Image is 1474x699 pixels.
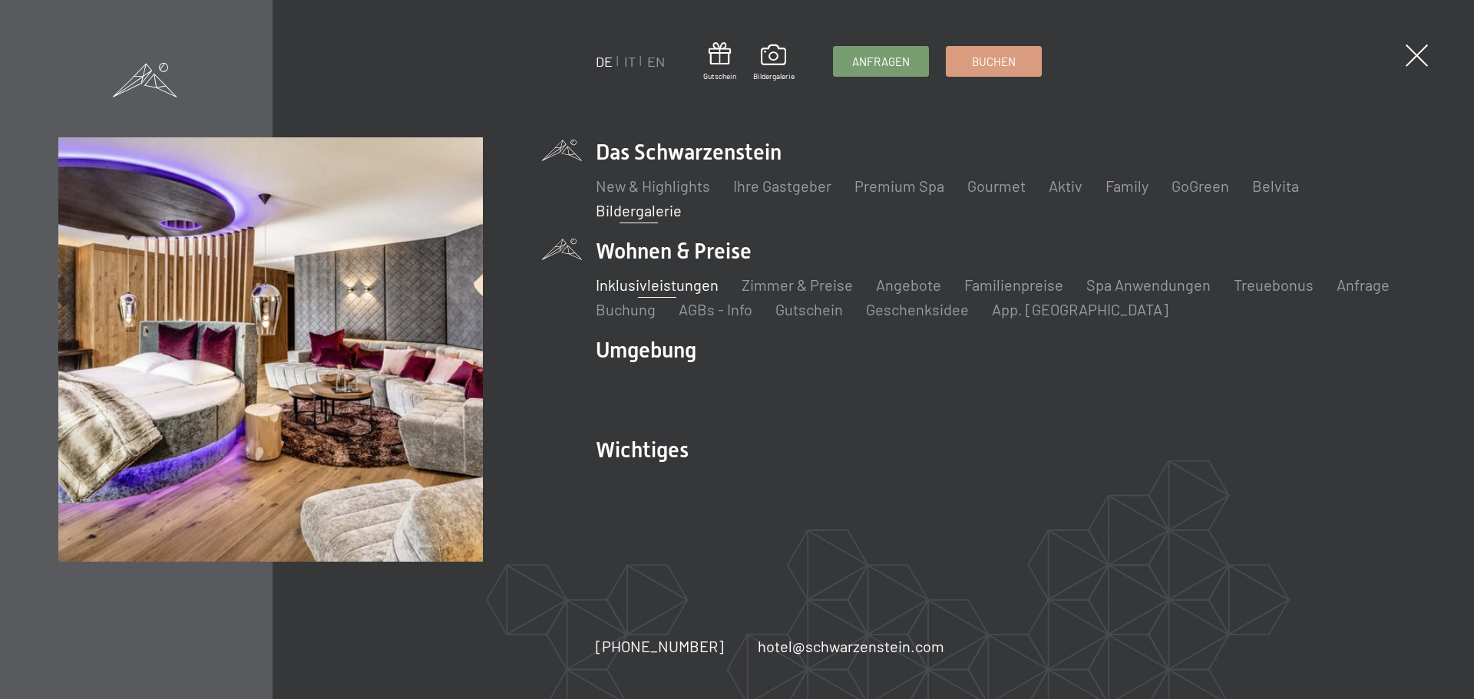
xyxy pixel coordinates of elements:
a: GoGreen [1172,176,1229,195]
a: New & Highlights [596,176,710,195]
a: Anfrage [1337,275,1390,294]
a: Gutschein [703,42,736,81]
a: Gourmet [967,176,1026,195]
a: hotel@schwarzenstein.com [758,635,944,657]
a: EN [647,53,665,70]
a: Geschenksidee [866,300,969,318]
a: Buchen [947,47,1041,76]
a: Ihre Gastgeber [733,176,831,195]
a: Family [1105,176,1148,195]
a: IT [624,53,636,70]
a: Inklusivleistungen [596,275,719,294]
a: Belvita [1252,176,1299,195]
a: Zimmer & Preise [742,275,853,294]
a: Premium Spa [854,176,944,195]
a: Spa Anwendungen [1086,275,1211,294]
a: DE [596,53,613,70]
a: Angebote [876,275,941,294]
a: App. [GEOGRAPHIC_DATA] [992,300,1168,318]
a: Treuebonus [1234,275,1314,294]
span: Anfragen [852,54,910,70]
a: [PHONE_NUMBER] [596,635,724,657]
a: Bildergalerie [753,45,795,81]
a: Bildergalerie [596,201,682,219]
a: Gutschein [775,300,843,318]
a: Aktiv [1049,176,1082,195]
a: Familienpreise [964,275,1063,294]
span: [PHONE_NUMBER] [596,637,724,655]
span: Buchen [972,54,1016,70]
span: Gutschein [703,71,736,81]
a: Anfragen [834,47,928,76]
a: Buchung [596,300,656,318]
a: AGBs - Info [679,300,752,318]
span: Bildergalerie [753,71,795,81]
